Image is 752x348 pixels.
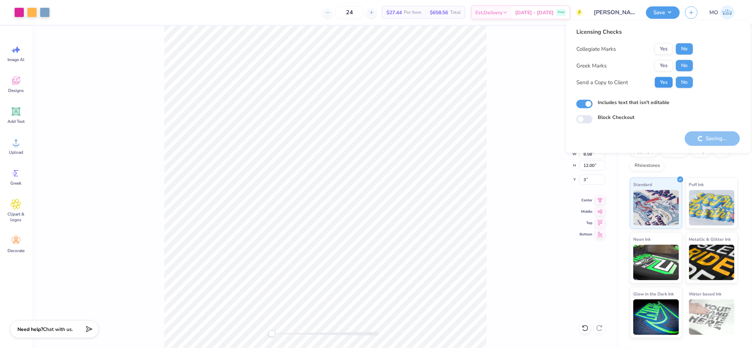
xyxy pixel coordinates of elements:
span: MO [710,9,719,17]
div: Greek Marks [576,62,607,70]
span: Designs [8,88,24,93]
span: Clipart & logos [4,211,28,223]
span: Puff Ink [689,181,704,188]
span: Neon Ink [633,235,651,243]
span: Standard [633,181,652,188]
img: Water based Ink [689,299,735,335]
a: MO [706,5,738,20]
span: Free [558,10,565,15]
button: Yes [655,60,673,71]
img: Puff Ink [689,190,735,225]
span: Greek [11,180,22,186]
span: Bottom [580,232,592,237]
img: Neon Ink [633,245,679,280]
img: Mirabelle Olis [720,5,735,20]
span: Upload [9,149,23,155]
img: Standard [633,190,679,225]
span: Glow in the Dark Ink [633,290,674,298]
label: Includes text that isn't editable [598,99,670,106]
button: No [676,60,693,71]
span: Est. Delivery [475,9,502,16]
span: Total [450,9,461,16]
img: Metallic & Glitter Ink [689,245,735,280]
span: Top [580,220,592,226]
button: Save [646,6,680,19]
div: Rhinestones [630,161,665,171]
span: $27.44 [386,9,402,16]
img: Glow in the Dark Ink [633,299,679,335]
span: Center [580,197,592,203]
button: No [676,77,693,88]
label: Block Checkout [598,114,634,121]
span: Image AI [8,57,25,62]
div: Collegiate Marks [576,45,616,53]
span: Per Item [404,9,421,16]
span: Metallic & Glitter Ink [689,235,731,243]
div: Send a Copy to Client [576,78,628,87]
span: Decorate [7,248,25,254]
div: Accessibility label [268,330,276,337]
div: Licensing Checks [576,28,693,36]
button: No [676,43,693,55]
strong: Need help? [17,326,43,333]
button: Yes [655,43,673,55]
span: Middle [580,209,592,214]
button: Yes [655,77,673,88]
span: Add Text [7,119,25,124]
span: Chat with us. [43,326,73,333]
span: $658.56 [430,9,448,16]
span: Water based Ink [689,290,722,298]
input: Untitled Design [588,5,641,20]
span: [DATE] - [DATE] [515,9,554,16]
input: – – [336,6,363,19]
